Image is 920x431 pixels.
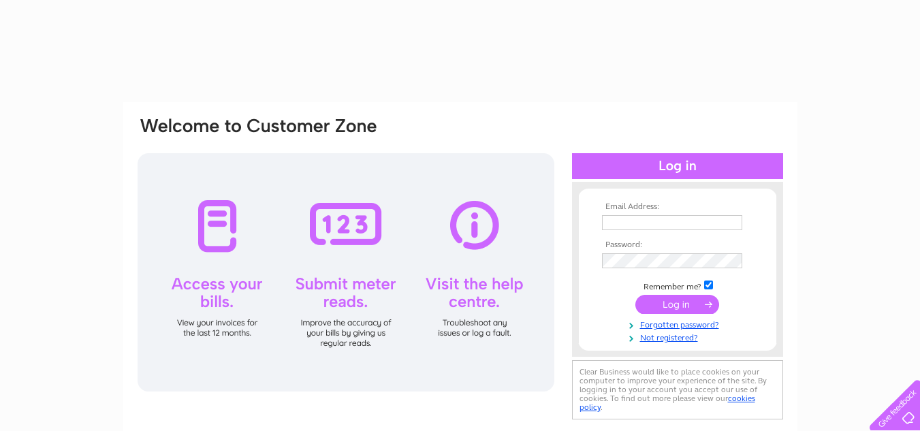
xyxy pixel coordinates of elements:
th: Email Address: [599,202,757,212]
a: Forgotten password? [602,317,757,330]
input: Submit [635,295,719,314]
a: Not registered? [602,330,757,343]
div: Clear Business would like to place cookies on your computer to improve your experience of the sit... [572,360,783,419]
td: Remember me? [599,278,757,292]
a: cookies policy [580,394,755,412]
th: Password: [599,240,757,250]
